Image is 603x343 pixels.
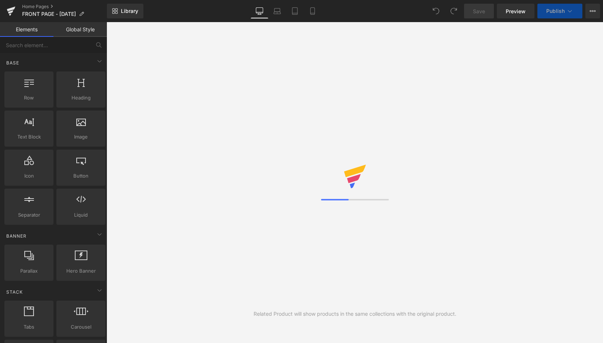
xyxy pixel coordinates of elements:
a: Global Style [53,22,107,37]
a: New Library [107,4,143,18]
span: Base [6,59,20,66]
span: Hero Banner [59,267,103,275]
span: Image [59,133,103,141]
span: Liquid [59,211,103,219]
span: Text Block [7,133,51,141]
span: Publish [546,8,565,14]
a: Tablet [286,4,304,18]
a: Preview [497,4,534,18]
span: Parallax [7,267,51,275]
span: Banner [6,232,27,239]
span: Library [121,8,138,14]
a: Laptop [268,4,286,18]
a: Home Pages [22,4,107,10]
span: Icon [7,172,51,180]
span: FRONT PAGE - [DATE] [22,11,76,17]
div: Related Product will show products in the same collections with the original product. [254,310,456,318]
span: Separator [7,211,51,219]
span: Preview [506,7,526,15]
button: Publish [537,4,582,18]
span: Tabs [7,323,51,331]
span: Stack [6,288,24,295]
span: Button [59,172,103,180]
span: Heading [59,94,103,102]
button: More [585,4,600,18]
span: Carousel [59,323,103,331]
a: Mobile [304,4,321,18]
span: Row [7,94,51,102]
button: Undo [429,4,443,18]
button: Redo [446,4,461,18]
a: Desktop [251,4,268,18]
span: Save [473,7,485,15]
